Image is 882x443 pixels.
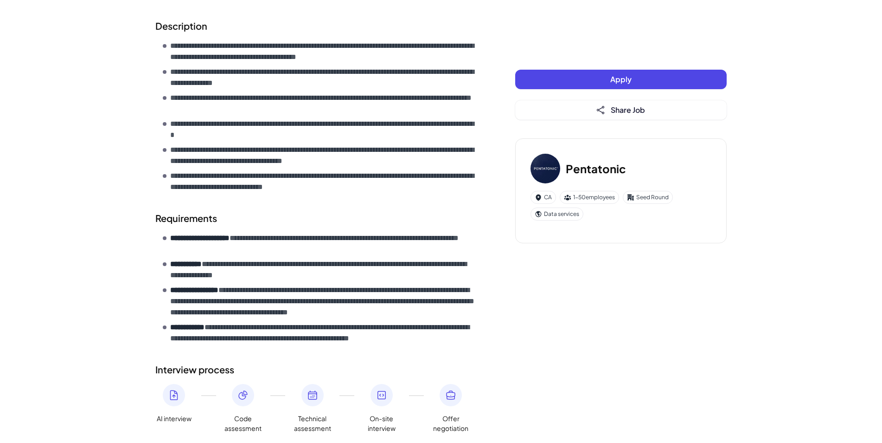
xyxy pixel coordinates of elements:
h2: Description [155,19,478,33]
button: Share Job [515,100,727,120]
h2: Requirements [155,211,478,225]
h2: Interview process [155,363,478,377]
div: 1-50 employees [560,191,619,204]
span: On-site interview [363,414,400,433]
span: Share Job [611,105,645,115]
span: Code assessment [224,414,262,433]
div: Seed Round [623,191,673,204]
h3: Pentatonic [566,160,626,177]
span: Apply [610,74,632,84]
button: Apply [515,70,727,89]
span: Offer negotiation [432,414,469,433]
span: Technical assessment [294,414,331,433]
img: Pe [530,154,560,183]
div: CA [530,191,556,204]
span: AI interview [157,414,192,423]
div: Data services [530,208,583,221]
